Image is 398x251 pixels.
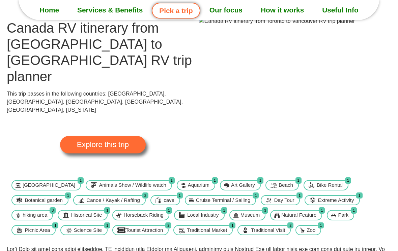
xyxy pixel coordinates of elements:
span: Local Industry [186,211,220,219]
span: Cruise Terminal / Sailing [194,196,252,204]
span: Natural Feature [280,211,318,219]
a: Services & Benefits [68,2,152,19]
span: 1 [356,192,362,199]
span: 1 [177,192,183,199]
span: Museum [239,211,262,219]
span: 1 [296,192,303,199]
span: 1 [345,177,351,184]
span: Botanical garden [23,196,64,204]
a: Pick a trip [152,3,200,19]
span: 1 [78,177,84,184]
span: 1 [253,192,259,199]
span: 1 [52,222,58,229]
a: Our focus [200,2,252,19]
a: Home [30,2,68,19]
nav: Menu [19,2,379,19]
span: 2 [165,222,171,229]
span: Extreme Activity [316,196,356,204]
span: Picnic Area [23,226,52,234]
span: Art Gallery [229,181,257,189]
span: cave [162,196,176,204]
span: 3 [262,207,268,214]
span: This trip passes in the following countries: [GEOGRAPHIC_DATA], [GEOGRAPHIC_DATA], [GEOGRAPHIC_DA... [7,91,183,113]
span: 1 [221,207,227,214]
span: Aquarium [186,181,211,189]
span: Park [336,211,350,219]
a: Useful Info [313,2,367,19]
span: 1 [318,222,324,229]
span: 2 [142,192,148,199]
span: Explore this trip [77,141,129,148]
span: 1 [104,222,110,229]
span: Canoe / Kayak / Rafting [85,196,141,204]
span: 1 [351,207,357,214]
a: How it works [252,2,313,19]
span: Animals Show / Wildlife watch [97,181,168,189]
span: 2 [287,222,293,229]
span: [GEOGRAPHIC_DATA] [21,181,77,189]
span: Science Site [72,226,104,234]
span: 3 [50,207,56,214]
span: Bike Rental [315,181,344,189]
span: Day Tour [273,196,296,204]
span: Traditional Visit [249,226,287,234]
span: 1 [212,177,218,184]
span: 1 [65,192,71,199]
span: Tourist Attraction [124,226,165,234]
span: Horseback Riding [122,211,165,219]
span: Zoo [305,226,317,234]
span: 1 [104,207,110,214]
span: hiking area [21,211,49,219]
span: 1 [166,207,172,214]
span: 1 [257,177,263,184]
a: Explore this trip [60,136,146,153]
span: 1 [169,177,175,184]
span: Traditional Market [185,226,229,234]
span: 1 [229,222,235,229]
span: 1 [295,177,302,184]
span: Historical Site [69,211,104,219]
h1: Canada RV itinerary from [GEOGRAPHIC_DATA] to [GEOGRAPHIC_DATA] RV trip planner [7,20,199,84]
span: Beach [277,181,295,189]
span: 1 [319,207,325,214]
